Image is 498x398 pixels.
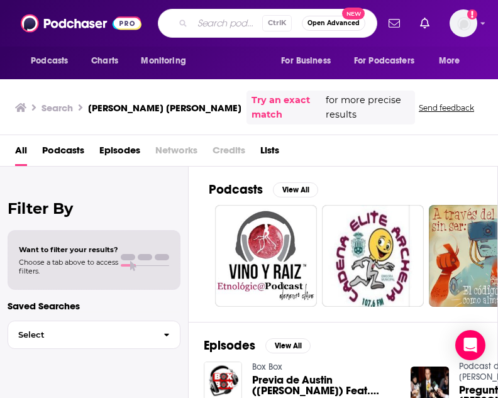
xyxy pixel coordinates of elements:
span: New [342,8,365,19]
a: PodcastsView All [209,182,318,197]
a: EpisodesView All [204,338,311,353]
a: Podcasts [42,140,84,166]
a: Charts [83,49,126,73]
span: Logged in as ABolliger [450,9,477,37]
span: Monitoring [141,52,185,70]
p: Saved Searches [8,300,180,312]
h3: Search [41,102,73,114]
span: Credits [213,140,245,166]
span: Podcasts [31,52,68,70]
h2: Podcasts [209,182,263,197]
span: Select [8,331,153,339]
button: Send feedback [415,102,478,113]
button: open menu [132,49,202,73]
span: Ctrl K [262,15,292,31]
span: Choose a tab above to access filters. [19,258,118,275]
span: Networks [155,140,197,166]
a: Show notifications dropdown [384,13,405,34]
button: open menu [346,49,433,73]
h2: Episodes [204,338,255,353]
a: Show notifications dropdown [415,13,434,34]
span: for more precise results [326,93,411,122]
a: Try an exact match [252,93,323,122]
button: open menu [430,49,476,73]
button: View All [273,182,318,197]
svg: Add a profile image [467,9,477,19]
span: Charts [91,52,118,70]
button: open menu [22,49,84,73]
span: Want to filter your results? [19,245,118,254]
button: Open AdvancedNew [302,16,365,31]
div: Open Intercom Messenger [455,330,485,360]
h2: Filter By [8,199,180,218]
span: For Podcasters [354,52,414,70]
a: Box Box [252,362,282,372]
a: Previa de Austin (COTA) Feat. José Andrés Martínez [252,375,396,396]
span: For Business [281,52,331,70]
img: User Profile [450,9,477,37]
span: Open Advanced [307,20,360,26]
a: Episodes [99,140,140,166]
a: Lists [260,140,279,166]
input: Search podcasts, credits, & more... [192,13,262,33]
h3: [PERSON_NAME] [PERSON_NAME] [88,102,241,114]
button: View All [265,338,311,353]
a: All [15,140,27,166]
img: Podchaser - Follow, Share and Rate Podcasts [21,11,141,35]
button: Select [8,321,180,349]
span: More [439,52,460,70]
button: Show profile menu [450,9,477,37]
button: open menu [272,49,346,73]
span: Previa de Austin ([PERSON_NAME]) Feat. [PERSON_NAME] [PERSON_NAME] [252,375,396,396]
div: Search podcasts, credits, & more... [158,9,377,38]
